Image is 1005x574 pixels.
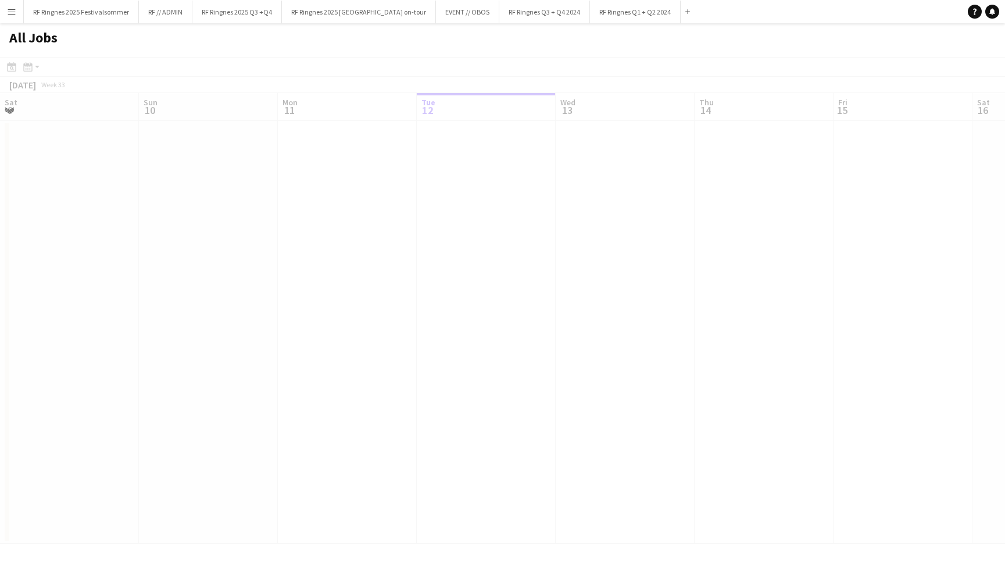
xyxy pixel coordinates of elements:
button: RF Ringnes Q3 + Q4 2024 [499,1,590,23]
button: RF // ADMIN [139,1,192,23]
button: RF Ringnes 2025 [GEOGRAPHIC_DATA] on-tour [282,1,436,23]
button: RF Ringnes 2025 Festivalsommer [24,1,139,23]
button: RF Ringnes 2025 Q3 +Q4 [192,1,282,23]
button: EVENT // OBOS [436,1,499,23]
button: RF Ringnes Q1 + Q2 2024 [590,1,681,23]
